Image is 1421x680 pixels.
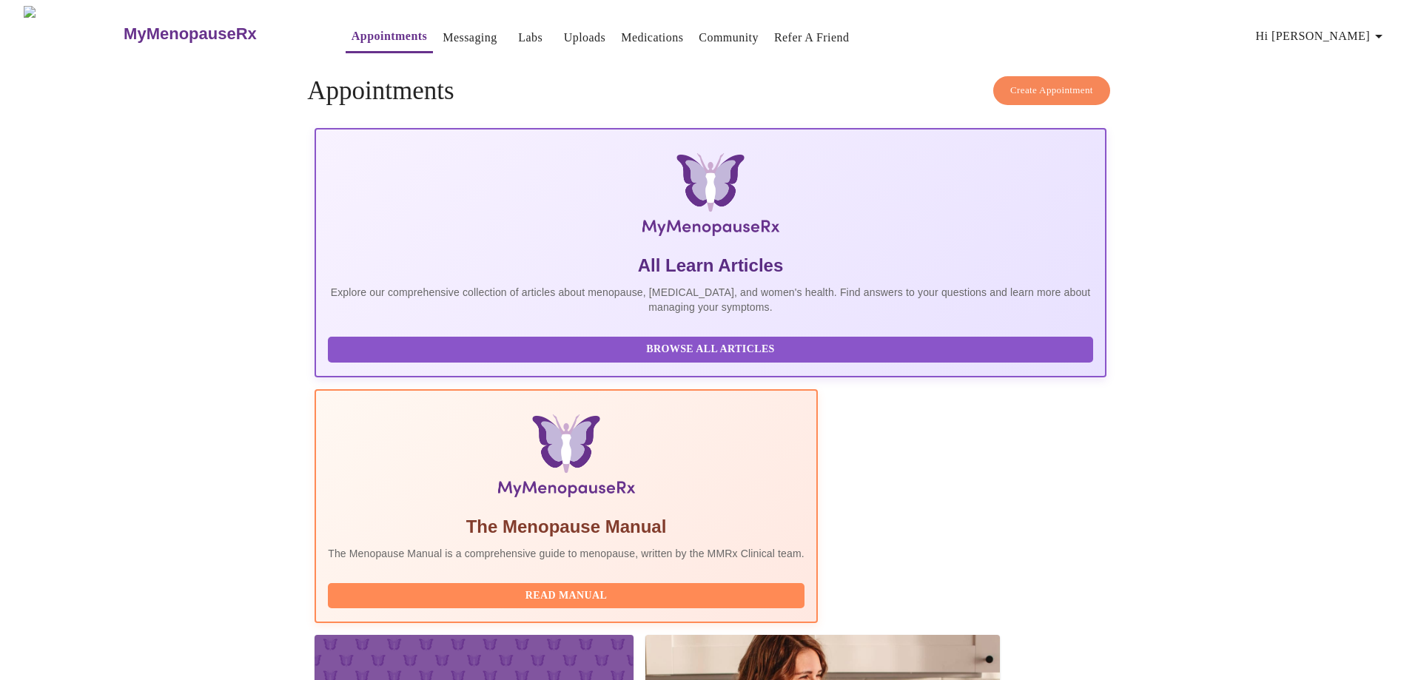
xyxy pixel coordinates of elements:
[24,6,122,61] img: MyMenopauseRx Logo
[403,414,728,503] img: Menopause Manual
[343,340,1078,359] span: Browse All Articles
[443,27,497,48] a: Messaging
[558,23,612,53] button: Uploads
[993,76,1110,105] button: Create Appointment
[328,588,808,601] a: Read Manual
[328,546,804,561] p: The Menopause Manual is a comprehensive guide to menopause, written by the MMRx Clinical team.
[774,27,850,48] a: Refer a Friend
[518,27,542,48] a: Labs
[122,8,316,60] a: MyMenopauseRx
[615,23,689,53] button: Medications
[621,27,683,48] a: Medications
[1256,26,1388,47] span: Hi [PERSON_NAME]
[328,254,1093,277] h5: All Learn Articles
[328,342,1097,354] a: Browse All Articles
[768,23,856,53] button: Refer a Friend
[447,153,974,242] img: MyMenopauseRx Logo
[307,76,1114,106] h4: Appointments
[564,27,606,48] a: Uploads
[1250,21,1394,51] button: Hi [PERSON_NAME]
[437,23,503,53] button: Messaging
[693,23,765,53] button: Community
[343,587,790,605] span: Read Manual
[507,23,554,53] button: Labs
[346,21,433,53] button: Appointments
[1010,82,1093,99] span: Create Appointment
[124,24,257,44] h3: MyMenopauseRx
[328,515,804,539] h5: The Menopause Manual
[352,26,427,47] a: Appointments
[328,583,804,609] button: Read Manual
[328,337,1093,363] button: Browse All Articles
[699,27,759,48] a: Community
[328,285,1093,314] p: Explore our comprehensive collection of articles about menopause, [MEDICAL_DATA], and women's hea...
